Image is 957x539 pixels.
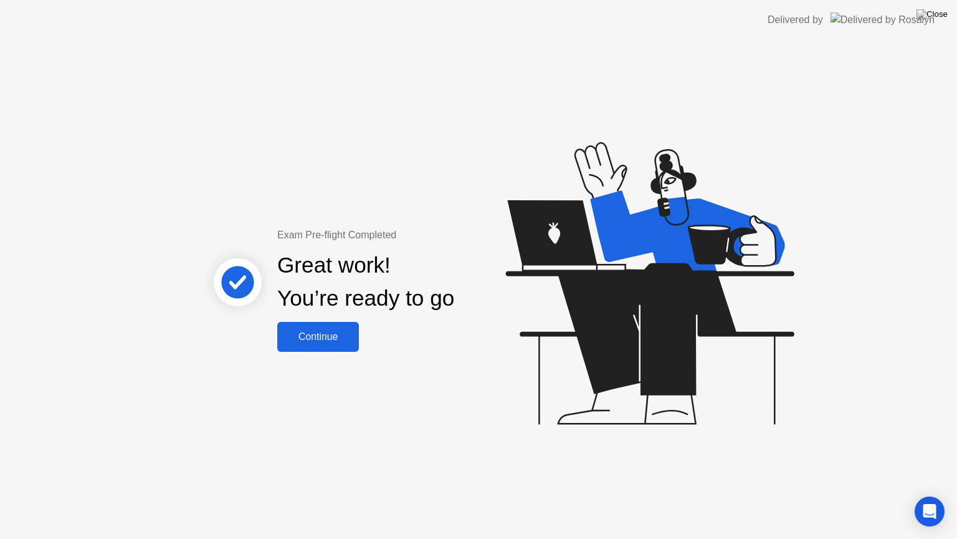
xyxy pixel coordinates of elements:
[277,322,359,352] button: Continue
[277,228,535,243] div: Exam Pre-flight Completed
[768,12,823,27] div: Delivered by
[277,249,454,315] div: Great work! You’re ready to go
[915,497,945,527] div: Open Intercom Messenger
[281,331,355,342] div: Continue
[831,12,935,27] img: Delivered by Rosalyn
[917,9,948,19] img: Close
